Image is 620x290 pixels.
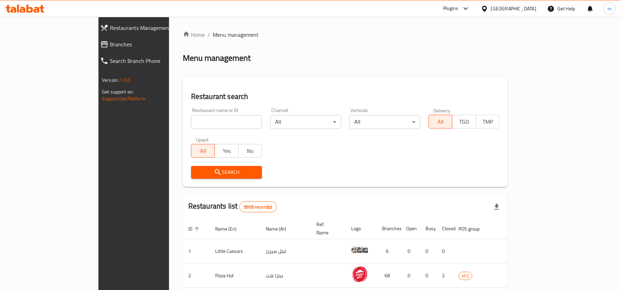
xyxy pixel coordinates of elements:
span: 9959 record(s) [240,204,276,210]
a: Support.OpsPlatform [102,94,146,103]
span: Search Branch Phone [110,57,197,65]
div: Plugins [443,4,458,13]
th: Busy [420,218,437,239]
span: Version: [102,76,119,85]
h2: Restaurant search [191,91,500,102]
th: Open [401,218,420,239]
td: 0 [420,264,437,288]
span: KFG [459,272,472,280]
span: 1.0.0 [120,76,130,85]
a: Restaurants Management [95,20,202,36]
td: Little Caesars [210,239,260,264]
img: Little Caesars [351,241,368,258]
span: TMP [479,117,497,127]
td: بيتزا هت [260,264,311,288]
button: TMP [476,115,500,129]
li: / [208,31,210,39]
th: Logo [346,218,377,239]
td: ليتل سيزرز [260,239,311,264]
input: Search for restaurant name or ID.. [191,115,262,129]
label: Upsell [196,137,209,142]
button: Search [191,166,262,179]
div: Total records count [239,201,276,212]
td: 6 [377,239,401,264]
div: Export file [488,199,505,215]
div: All [270,115,341,129]
button: All [191,144,215,158]
th: Closed [437,218,453,239]
nav: breadcrumb [183,31,508,39]
th: Branches [377,218,401,239]
h2: Menu management [183,53,251,64]
button: No [238,144,262,158]
a: Search Branch Phone [95,53,202,69]
span: Get support on: [102,87,134,96]
span: Menu management [213,31,259,39]
span: All [194,146,212,156]
button: All [429,115,452,129]
td: 2 [437,264,453,288]
td: 0 [401,239,420,264]
td: Pizza Hut [210,264,260,288]
span: m [608,5,612,12]
span: No [241,146,259,156]
span: Name (En) [215,225,245,233]
span: Ref. Name [316,220,337,237]
span: Yes [218,146,235,156]
h2: Restaurants list [188,201,277,212]
span: ID [188,225,201,233]
td: 68 [377,264,401,288]
td: 0 [401,264,420,288]
div: All [349,115,420,129]
span: POS group [459,225,488,233]
label: Delivery [433,108,451,113]
td: 0 [437,239,453,264]
img: Pizza Hut [351,266,368,283]
button: Yes [214,144,238,158]
span: Restaurants Management [110,24,197,32]
span: TGO [455,117,473,127]
button: TGO [452,115,476,129]
a: Branches [95,36,202,53]
span: Search [197,168,256,177]
span: Name (Ar) [266,225,295,233]
span: Branches [110,40,197,48]
td: 0 [420,239,437,264]
span: All [432,117,450,127]
div: [GEOGRAPHIC_DATA] [491,5,536,12]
